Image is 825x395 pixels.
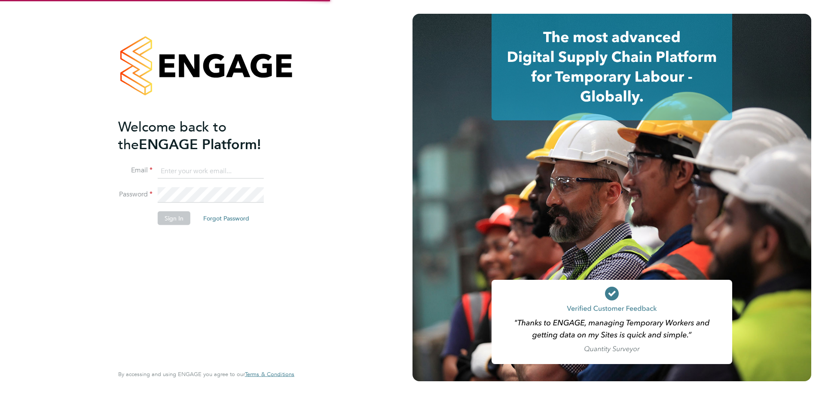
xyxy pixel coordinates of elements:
h2: ENGAGE Platform! [118,118,286,153]
input: Enter your work email... [158,163,264,179]
span: Welcome back to the [118,118,226,153]
a: Terms & Conditions [245,371,294,378]
button: Sign In [158,211,190,225]
button: Forgot Password [196,211,256,225]
span: By accessing and using ENGAGE you agree to our [118,371,294,378]
span: Terms & Conditions [245,371,294,378]
label: Email [118,166,153,175]
label: Password [118,190,153,199]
